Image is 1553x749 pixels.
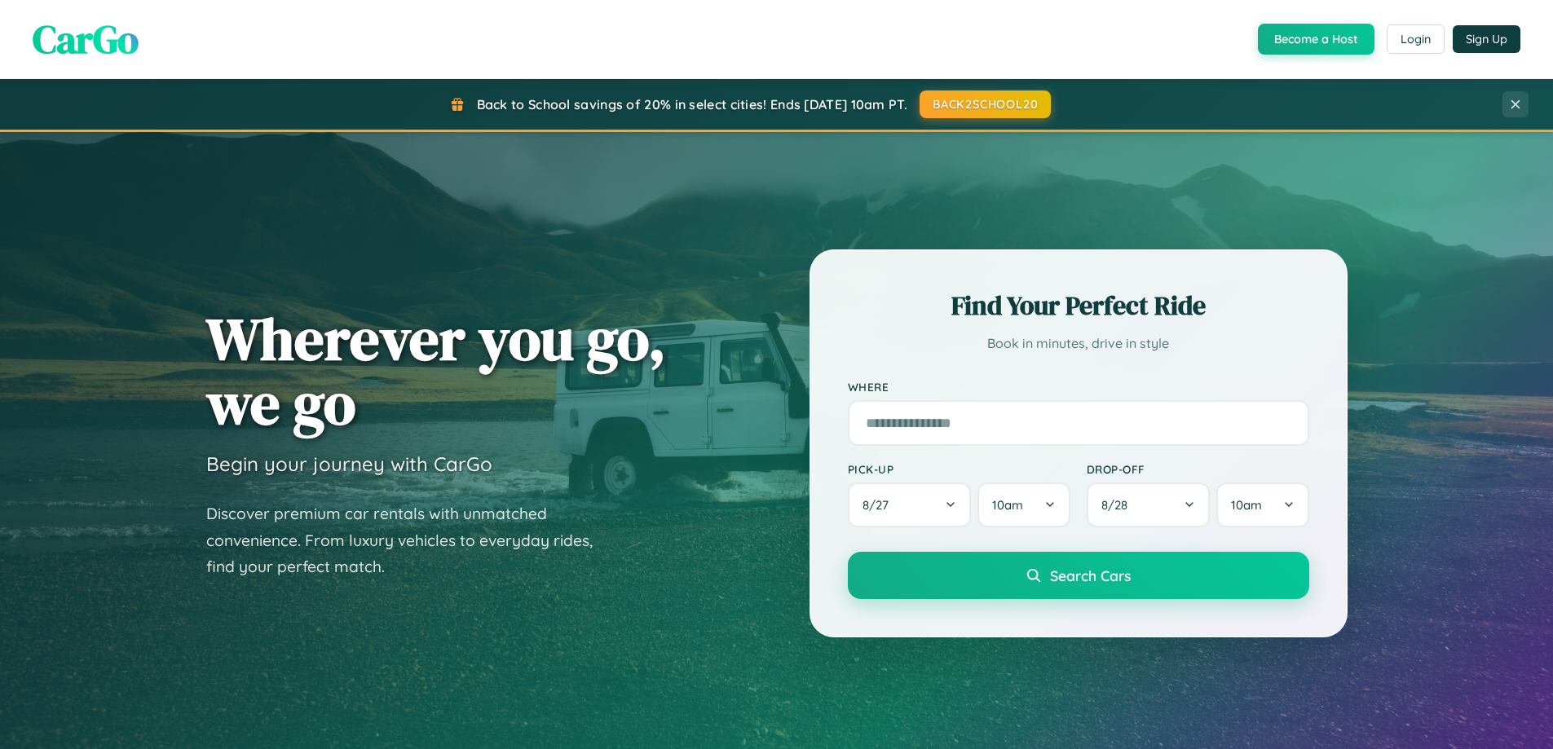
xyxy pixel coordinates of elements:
h3: Begin your journey with CarGo [206,452,492,476]
span: 10am [992,497,1023,513]
span: Back to School savings of 20% in select cities! Ends [DATE] 10am PT. [477,96,907,112]
p: Discover premium car rentals with unmatched convenience. From luxury vehicles to everyday rides, ... [206,500,614,580]
label: Pick-up [848,462,1070,476]
button: Become a Host [1258,24,1374,55]
span: 8 / 28 [1101,497,1136,513]
button: 10am [977,482,1070,527]
button: 8/28 [1087,482,1211,527]
button: Login [1387,24,1445,54]
label: Where [848,380,1309,394]
span: Search Cars [1050,566,1131,584]
button: Search Cars [848,552,1309,599]
button: BACK2SCHOOL20 [920,90,1051,118]
h1: Wherever you go, we go [206,306,666,435]
p: Book in minutes, drive in style [848,332,1309,355]
span: 10am [1231,497,1262,513]
button: 8/27 [848,482,972,527]
label: Drop-off [1087,462,1309,476]
button: 10am [1216,482,1308,527]
button: Sign Up [1453,25,1520,53]
h2: Find Your Perfect Ride [848,288,1309,324]
span: 8 / 27 [863,497,897,513]
span: CarGo [33,12,139,66]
